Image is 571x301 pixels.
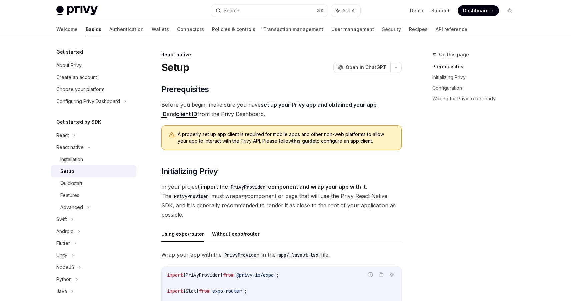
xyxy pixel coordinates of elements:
[56,85,104,93] div: Choose your platform
[210,288,244,294] span: 'expo-router'
[56,131,69,139] div: React
[436,21,467,37] a: API reference
[292,138,315,144] a: this guide
[317,8,324,13] span: ⌘ K
[60,203,83,211] div: Advanced
[212,226,260,242] button: Without expo/router
[183,272,186,278] span: {
[432,72,520,83] a: Initializing Privy
[51,71,136,83] a: Create an account
[431,7,450,14] a: Support
[463,7,489,14] span: Dashboard
[56,97,120,105] div: Configuring Privy Dashboard
[333,62,390,73] button: Open in ChatGPT
[186,288,196,294] span: Slot
[161,100,402,119] span: Before you begin, make sure you have and from the Privy Dashboard.
[276,272,279,278] span: ;
[276,251,321,259] code: app/_layout.tsx
[331,5,360,17] button: Ask AI
[167,288,183,294] span: import
[60,179,82,187] div: Quickstart
[86,21,101,37] a: Basics
[171,193,211,200] code: PrivyProvider
[176,111,197,118] a: client ID
[212,21,255,37] a: Policies & controls
[168,132,175,138] svg: Warning
[161,84,209,95] span: Prerequisites
[366,270,375,279] button: Report incorrect code
[458,5,499,16] a: Dashboard
[346,64,386,71] span: Open in ChatGPT
[409,21,428,37] a: Recipes
[410,7,423,14] a: Demo
[152,21,169,37] a: Wallets
[432,61,520,72] a: Prerequisites
[222,251,262,259] code: PrivyProvider
[51,165,136,177] a: Setup
[432,93,520,104] a: Waiting for Privy to be ready
[161,166,218,177] span: Initializing Privy
[439,51,469,59] span: On this page
[60,191,79,199] div: Features
[234,272,276,278] span: '@privy-io/expo'
[56,239,70,247] div: Flutter
[211,5,328,17] button: Search...⌘K
[161,101,377,118] a: set up your Privy app and obtained your app ID
[238,193,247,199] em: any
[51,83,136,95] a: Choose your platform
[161,182,402,219] span: In your project, . The must wrap component or page that will use the Privy React Native SDK, and ...
[56,215,67,223] div: Swift
[161,250,402,259] span: Wrap your app with the in the file.
[224,7,242,15] div: Search...
[51,189,136,201] a: Features
[51,153,136,165] a: Installation
[56,6,98,15] img: light logo
[161,226,204,242] button: Using expo/router
[331,21,374,37] a: User management
[51,59,136,71] a: About Privy
[161,51,402,58] div: React native
[109,21,144,37] a: Authentication
[56,21,78,37] a: Welcome
[56,287,67,295] div: Java
[196,288,199,294] span: }
[60,167,74,175] div: Setup
[387,270,396,279] button: Ask AI
[504,5,515,16] button: Toggle dark mode
[161,61,189,73] h1: Setup
[56,143,84,151] div: React native
[56,263,74,271] div: NodeJS
[228,183,268,191] code: PrivyProvider
[183,288,186,294] span: {
[56,275,72,283] div: Python
[56,227,74,235] div: Android
[244,288,247,294] span: ;
[56,73,97,81] div: Create an account
[220,272,223,278] span: }
[377,270,385,279] button: Copy the contents from the code block
[263,21,323,37] a: Transaction management
[167,272,183,278] span: import
[342,7,356,14] span: Ask AI
[56,251,67,259] div: Unity
[56,118,101,126] h5: Get started by SDK
[201,183,366,190] strong: import the component and wrap your app with it
[432,83,520,93] a: Configuration
[56,48,83,56] h5: Get started
[177,21,204,37] a: Connectors
[56,61,82,69] div: About Privy
[199,288,210,294] span: from
[186,272,220,278] span: PrivyProvider
[60,155,83,163] div: Installation
[51,177,136,189] a: Quickstart
[178,131,395,144] span: A properly set up app client is required for mobile apps and other non-web platforms to allow you...
[382,21,401,37] a: Security
[223,272,234,278] span: from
